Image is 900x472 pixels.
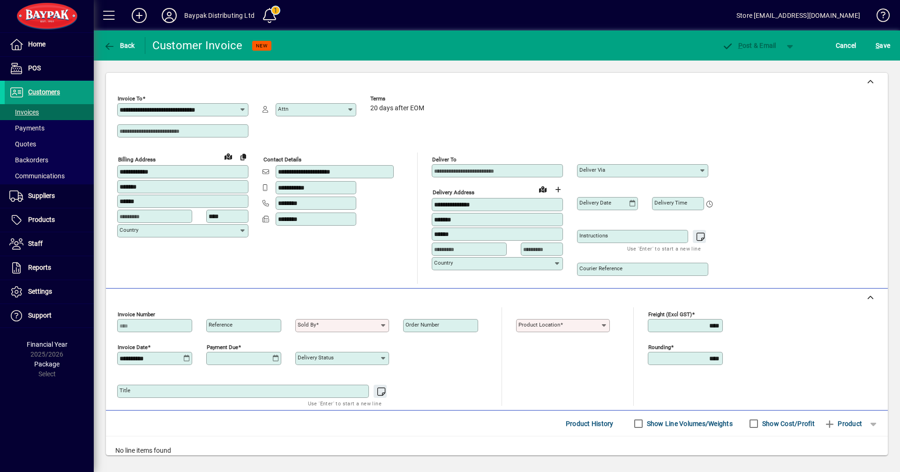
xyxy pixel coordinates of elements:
[370,96,427,102] span: Terms
[579,167,605,173] mat-label: Deliver via
[5,33,94,56] a: Home
[28,40,45,48] span: Home
[824,416,862,431] span: Product
[5,208,94,232] a: Products
[236,149,251,164] button: Copy to Delivery address
[118,344,148,350] mat-label: Invoice date
[717,37,781,54] button: Post & Email
[9,140,36,148] span: Quotes
[184,8,255,23] div: Baypak Distributing Ltd
[550,182,565,197] button: Choose address
[34,360,60,368] span: Package
[120,227,138,233] mat-label: Country
[876,42,879,49] span: S
[562,415,617,432] button: Product History
[648,344,671,350] mat-label: Rounding
[5,120,94,136] a: Payments
[5,232,94,256] a: Staff
[5,152,94,168] a: Backorders
[654,199,687,206] mat-label: Delivery time
[101,37,137,54] button: Back
[5,256,94,280] a: Reports
[9,124,45,132] span: Payments
[722,42,776,49] span: ost & Email
[104,42,135,49] span: Back
[154,7,184,24] button: Profile
[370,105,424,112] span: 20 days after EOM
[819,415,867,432] button: Product
[5,136,94,152] a: Quotes
[207,344,238,350] mat-label: Payment due
[836,38,856,53] span: Cancel
[106,436,888,465] div: No line items found
[736,8,860,23] div: Store [EMAIL_ADDRESS][DOMAIN_NAME]
[27,341,67,348] span: Financial Year
[221,149,236,164] a: View on map
[579,232,608,239] mat-label: Instructions
[94,37,145,54] app-page-header-button: Back
[9,156,48,164] span: Backorders
[209,321,232,328] mat-label: Reference
[298,321,316,328] mat-label: Sold by
[405,321,439,328] mat-label: Order number
[645,419,733,428] label: Show Line Volumes/Weights
[5,280,94,304] a: Settings
[9,108,39,116] span: Invoices
[308,398,382,409] mat-hint: Use 'Enter' to start a new line
[28,264,51,271] span: Reports
[28,216,55,223] span: Products
[278,106,288,112] mat-label: Attn
[579,265,622,272] mat-label: Courier Reference
[152,38,243,53] div: Customer Invoice
[833,37,859,54] button: Cancel
[28,88,60,96] span: Customers
[120,387,130,394] mat-label: Title
[28,192,55,199] span: Suppliers
[118,95,142,102] mat-label: Invoice To
[535,182,550,197] a: View on map
[9,172,65,180] span: Communications
[760,419,815,428] label: Show Cost/Profit
[124,7,154,24] button: Add
[256,43,268,49] span: NEW
[28,64,41,72] span: POS
[118,311,155,318] mat-label: Invoice number
[28,288,52,295] span: Settings
[876,38,890,53] span: ave
[5,184,94,208] a: Suppliers
[28,240,43,247] span: Staff
[434,259,453,266] mat-label: Country
[518,321,560,328] mat-label: Product location
[5,304,94,327] a: Support
[298,354,334,361] mat-label: Delivery status
[5,57,94,80] a: POS
[738,42,742,49] span: P
[432,156,457,163] mat-label: Deliver To
[648,311,692,318] mat-label: Freight (excl GST)
[566,416,614,431] span: Product History
[579,199,611,206] mat-label: Delivery date
[28,312,52,319] span: Support
[870,2,888,32] a: Knowledge Base
[627,243,701,254] mat-hint: Use 'Enter' to start a new line
[873,37,892,54] button: Save
[5,104,94,120] a: Invoices
[5,168,94,184] a: Communications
